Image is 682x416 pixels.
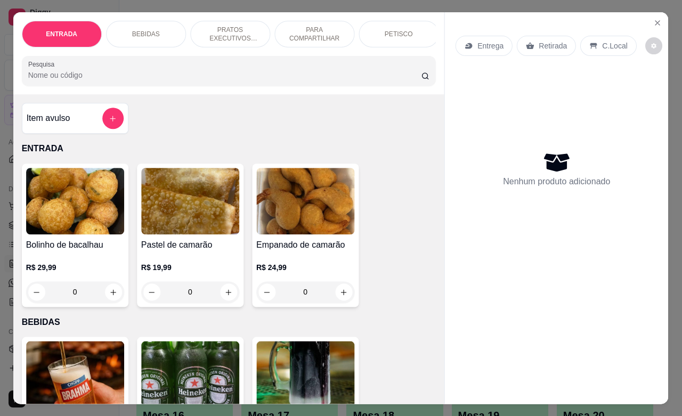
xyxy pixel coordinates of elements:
img: product-image [26,341,124,408]
p: Retirada [539,40,567,51]
button: Close [649,14,667,31]
p: PARA COMPARTILHAR [284,26,346,43]
p: BEBIDAS [132,30,160,38]
h4: Pastel de camarão [141,239,239,251]
button: increase-product-quantity [220,284,237,301]
img: product-image [256,341,354,408]
p: R$ 24,99 [256,263,354,273]
h4: Bolinho de bacalhau [26,239,124,251]
button: increase-product-quantity [336,284,353,301]
button: decrease-product-quantity [143,284,160,301]
button: increase-product-quantity [105,284,122,301]
img: product-image [26,168,124,234]
button: decrease-product-quantity [645,37,662,54]
p: R$ 29,99 [26,263,124,273]
h4: Item avulso [27,112,70,125]
img: product-image [141,168,239,234]
img: product-image [256,168,354,234]
input: Pesquisa [28,70,421,80]
p: ENTRADA [22,142,436,155]
p: Nenhum produto adicionado [504,175,611,188]
button: decrease-product-quantity [258,284,275,301]
button: add-separate-item [102,108,124,129]
p: PETISCO [385,30,413,38]
h4: Empanado de camarão [256,239,354,251]
p: BEBIDAS [22,316,436,329]
p: PRATOS EXECUTIVOS (INDIVIDUAIS) [199,26,261,43]
p: Entrega [478,40,504,51]
img: product-image [141,341,239,408]
button: decrease-product-quantity [28,284,45,301]
p: C.Local [603,40,628,51]
label: Pesquisa [28,60,58,69]
p: ENTRADA [46,30,78,38]
p: R$ 19,99 [141,263,239,273]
